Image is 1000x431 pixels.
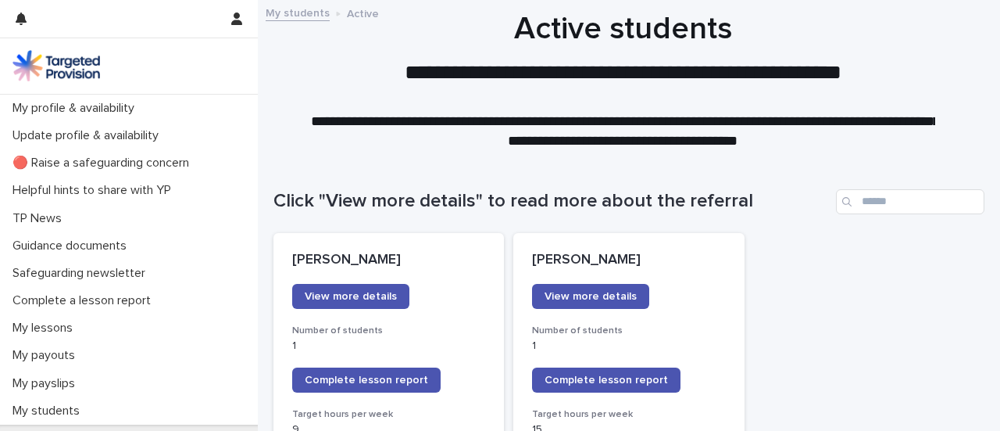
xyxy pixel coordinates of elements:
p: Guidance documents [6,239,139,253]
h3: Target hours per week [532,408,725,421]
a: View more details [532,284,649,309]
p: Update profile & availability [6,128,171,143]
p: Helpful hints to share with YP [6,183,184,198]
a: Complete lesson report [532,368,680,393]
p: 1 [292,339,485,353]
p: 🔴 Raise a safeguarding concern [6,156,202,171]
p: My lessons [6,321,85,336]
span: Complete lesson report [545,375,668,386]
p: [PERSON_NAME] [532,252,725,269]
p: My students [6,404,92,418]
span: View more details [545,291,637,302]
h1: Click "View more details" to read more about the referral [273,190,830,213]
a: View more details [292,284,409,309]
h1: Active students [273,10,973,48]
p: 1 [532,339,725,353]
span: Complete lesson report [305,375,428,386]
p: My profile & availability [6,101,147,116]
h3: Target hours per week [292,408,485,421]
a: Complete lesson report [292,368,441,393]
input: Search [836,189,984,214]
p: [PERSON_NAME] [292,252,485,269]
p: TP News [6,211,74,226]
p: My payouts [6,348,87,363]
p: Safeguarding newsletter [6,266,158,281]
p: My payslips [6,376,87,391]
span: View more details [305,291,397,302]
p: Complete a lesson report [6,293,163,308]
p: Active [347,4,379,21]
h3: Number of students [292,325,485,337]
a: My students [266,3,330,21]
h3: Number of students [532,325,725,337]
img: M5nRWzHhSzIhMunXDL62 [12,50,100,81]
